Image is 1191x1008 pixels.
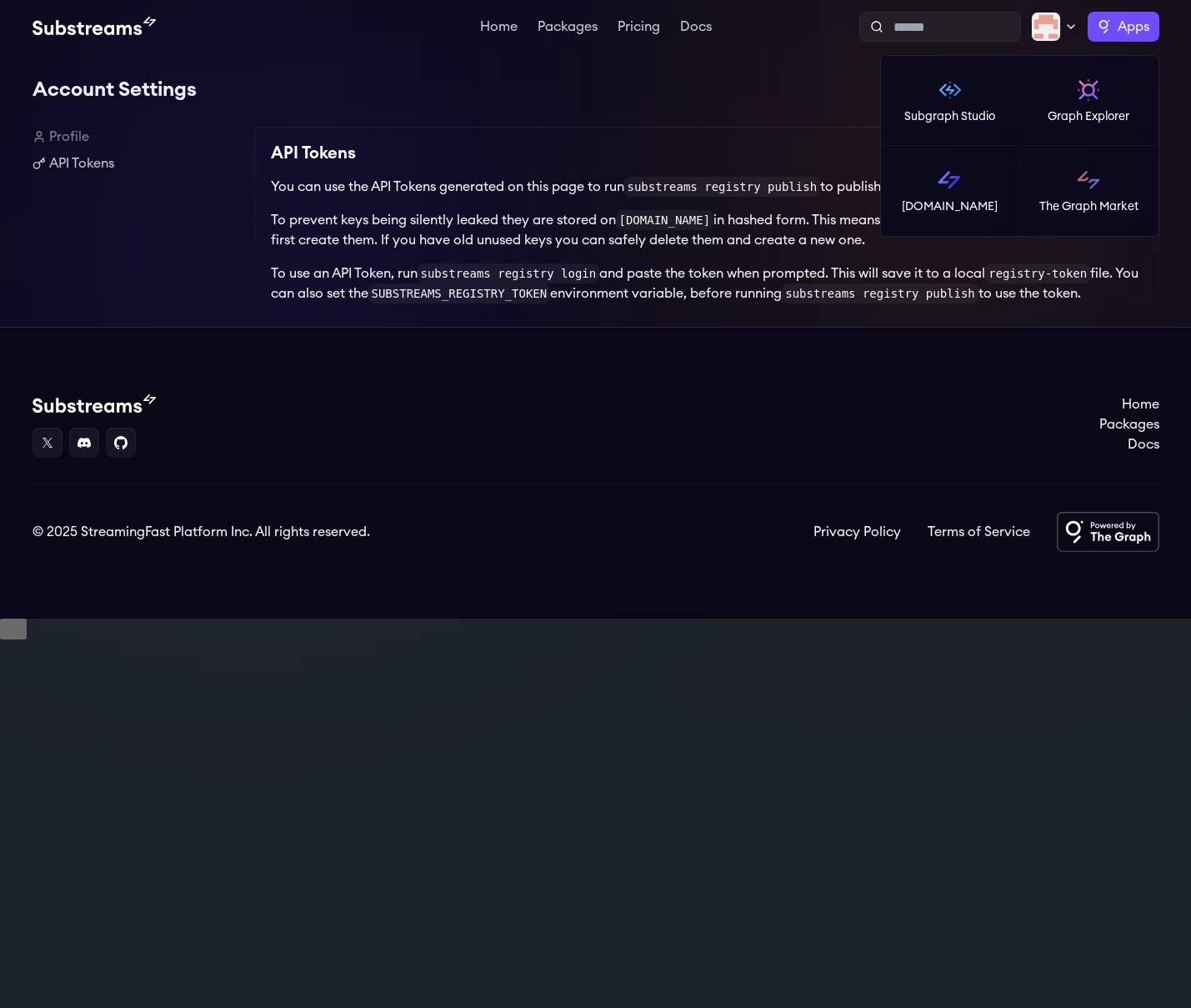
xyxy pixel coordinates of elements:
a: Pricing [614,20,663,37]
p: Graph Explorer [1048,108,1129,125]
a: Home [1099,394,1159,414]
img: Substream's logo [33,17,156,37]
a: Packages [1099,414,1159,434]
img: Profile [1031,12,1061,42]
div: © 2025 StreamingFast Platform Inc. All rights reserved. [33,522,370,542]
p: The Graph Market [1039,198,1138,215]
a: Privacy Policy [813,522,901,542]
span: Apps [1118,17,1149,37]
a: Subgraph Studio [881,56,1020,146]
img: Substreams logo [936,167,963,193]
p: [DOMAIN_NAME] [902,198,998,215]
a: Packages [534,20,601,37]
img: Graph Explorer logo [1075,77,1102,103]
a: Docs [1099,434,1159,454]
a: Home [477,20,521,37]
img: Substream's logo [33,394,156,414]
img: The Graph logo [1098,20,1111,33]
img: The Graph Market logo [1075,167,1102,193]
a: [DOMAIN_NAME] [881,146,1020,236]
p: Subgraph Studio [904,108,995,125]
img: Powered by The Graph [1057,512,1159,552]
a: Docs [677,20,715,37]
a: Terms of Service [928,522,1030,542]
img: Subgraph Studio logo [937,77,963,103]
a: Graph Explorer [1019,56,1158,146]
a: The Graph Market [1019,146,1158,236]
